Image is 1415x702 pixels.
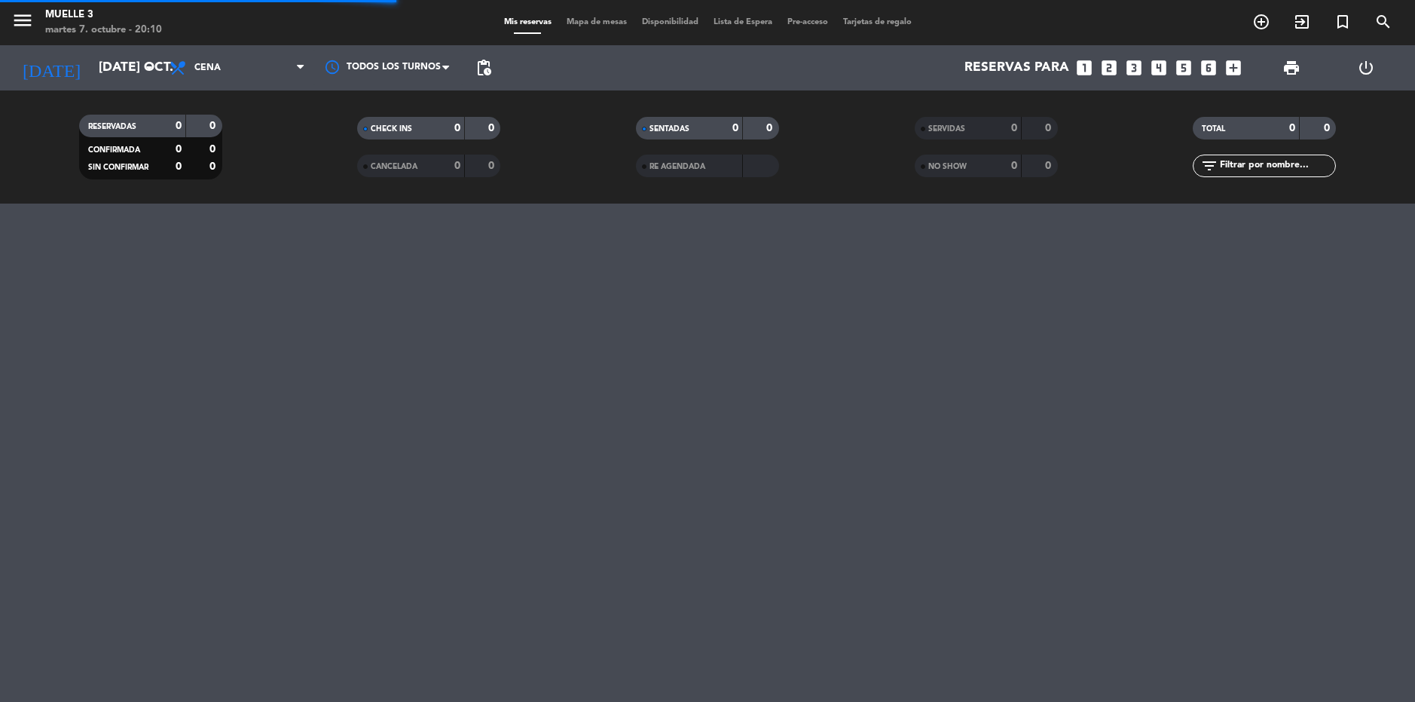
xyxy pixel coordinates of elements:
[497,18,559,26] span: Mis reservas
[1293,13,1311,31] i: exit_to_app
[964,60,1069,75] span: Reservas para
[45,23,162,38] div: martes 7. octubre - 20:10
[88,164,148,171] span: SIN CONFIRMAR
[766,123,775,133] strong: 0
[209,161,219,172] strong: 0
[1045,161,1054,171] strong: 0
[634,18,706,26] span: Disponibilidad
[209,121,219,131] strong: 0
[454,161,460,171] strong: 0
[88,123,136,130] span: RESERVADAS
[176,121,182,131] strong: 0
[454,123,460,133] strong: 0
[371,163,417,170] span: CANCELADA
[780,18,836,26] span: Pre-acceso
[11,9,34,32] i: menu
[475,59,493,77] span: pending_actions
[1174,58,1193,78] i: looks_5
[45,8,162,23] div: Muelle 3
[1199,58,1218,78] i: looks_6
[1149,58,1169,78] i: looks_4
[732,123,738,133] strong: 0
[371,125,412,133] span: CHECK INS
[176,144,182,155] strong: 0
[1357,59,1375,77] i: power_settings_new
[1289,123,1295,133] strong: 0
[1074,58,1094,78] i: looks_one
[11,51,91,84] i: [DATE]
[928,163,967,170] span: NO SHOW
[649,163,705,170] span: RE AGENDADA
[1334,13,1352,31] i: turned_in_not
[194,63,221,73] span: Cena
[88,146,140,154] span: CONFIRMADA
[1324,123,1333,133] strong: 0
[488,123,497,133] strong: 0
[1218,158,1335,174] input: Filtrar por nombre...
[176,161,182,172] strong: 0
[488,161,497,171] strong: 0
[1045,123,1054,133] strong: 0
[140,59,158,77] i: arrow_drop_down
[1099,58,1119,78] i: looks_two
[1011,161,1017,171] strong: 0
[1329,45,1404,90] div: LOG OUT
[649,125,689,133] span: SENTADAS
[836,18,919,26] span: Tarjetas de regalo
[1124,58,1144,78] i: looks_3
[209,144,219,155] strong: 0
[1011,123,1017,133] strong: 0
[928,125,965,133] span: SERVIDAS
[706,18,780,26] span: Lista de Espera
[1252,13,1270,31] i: add_circle_outline
[1202,125,1225,133] span: TOTAL
[1282,59,1300,77] span: print
[1224,58,1243,78] i: add_box
[1374,13,1392,31] i: search
[11,9,34,37] button: menu
[1200,157,1218,175] i: filter_list
[559,18,634,26] span: Mapa de mesas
